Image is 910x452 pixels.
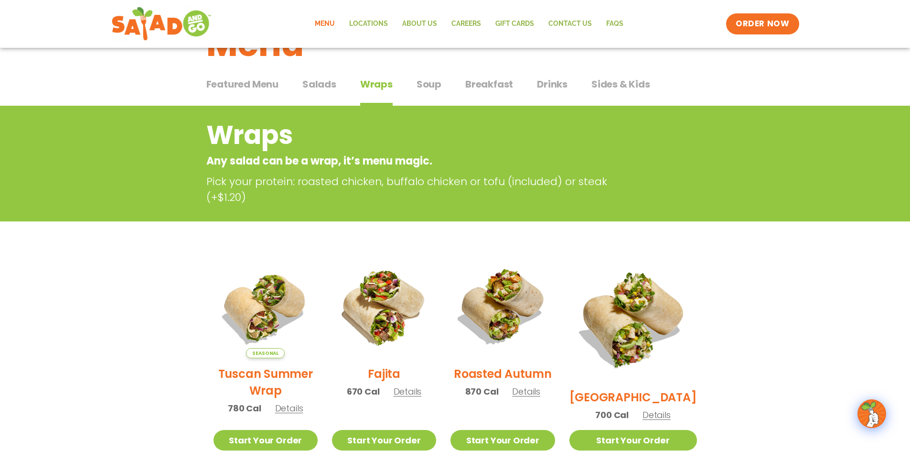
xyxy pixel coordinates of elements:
[368,365,400,382] h2: Fajita
[395,13,444,35] a: About Us
[308,13,631,35] nav: Menu
[599,13,631,35] a: FAQs
[360,77,393,91] span: Wraps
[444,13,488,35] a: Careers
[111,5,212,43] img: new-SAG-logo-768×292
[214,365,318,399] h2: Tuscan Summer Wrap
[332,254,436,358] img: Product photo for Fajita Wrap
[569,430,697,451] a: Start Your Order
[228,402,261,415] span: 780 Cal
[206,74,704,106] div: Tabbed content
[595,408,629,421] span: 700 Cal
[275,402,303,414] span: Details
[214,254,318,358] img: Product photo for Tuscan Summer Wrap
[450,430,555,451] a: Start Your Order
[206,77,278,91] span: Featured Menu
[454,365,552,382] h2: Roasted Autumn
[308,13,342,35] a: Menu
[394,386,422,397] span: Details
[736,18,789,30] span: ORDER NOW
[206,116,627,154] h2: Wraps
[465,385,499,398] span: 870 Cal
[569,254,697,382] img: Product photo for BBQ Ranch Wrap
[450,254,555,358] img: Product photo for Roasted Autumn Wrap
[512,386,540,397] span: Details
[488,13,541,35] a: GIFT CARDS
[347,385,380,398] span: 670 Cal
[417,77,441,91] span: Soup
[214,430,318,451] a: Start Your Order
[342,13,395,35] a: Locations
[206,153,627,169] p: Any salad can be a wrap, it’s menu magic.
[642,409,671,421] span: Details
[726,13,799,34] a: ORDER NOW
[246,348,285,358] span: Seasonal
[206,174,632,205] p: Pick your protein: roasted chicken, buffalo chicken or tofu (included) or steak (+$1.20)
[302,77,336,91] span: Salads
[332,430,436,451] a: Start Your Order
[541,13,599,35] a: Contact Us
[591,77,650,91] span: Sides & Kids
[465,77,513,91] span: Breakfast
[537,77,567,91] span: Drinks
[858,400,885,427] img: wpChatIcon
[569,389,697,406] h2: [GEOGRAPHIC_DATA]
